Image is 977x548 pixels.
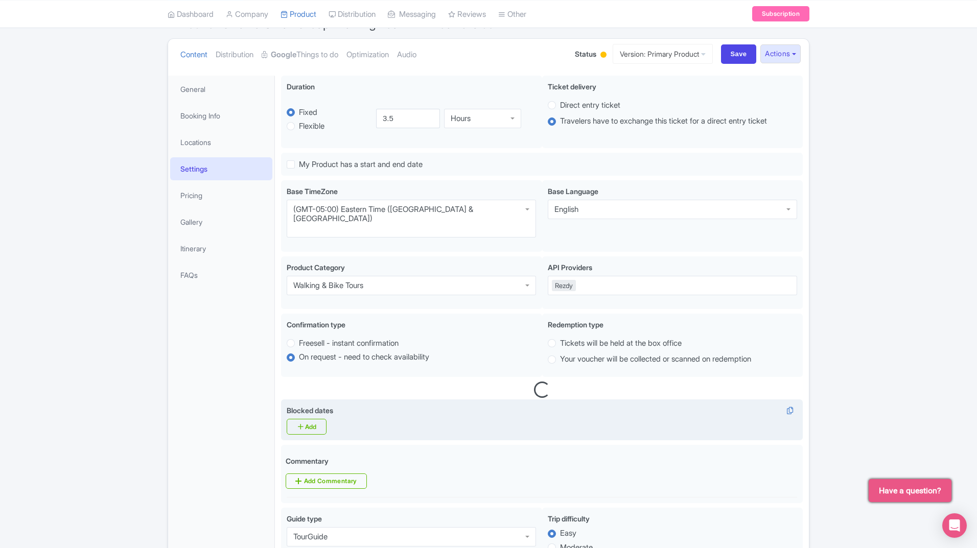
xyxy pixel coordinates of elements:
[560,100,620,111] label: Direct entry ticket
[548,263,592,272] span: API Providers
[560,115,767,127] label: Travelers have to exchange this ticket for a direct entry ticket
[170,184,272,207] a: Pricing
[346,39,389,71] a: Optimization
[287,514,322,523] span: Guide type
[548,187,598,196] span: Base Language
[560,528,576,539] label: Easy
[293,532,328,541] div: TourGuide
[287,82,315,91] span: Duration
[299,107,317,118] label: Fixed
[180,16,494,31] span: Best of Ottawa Small Group Walking Tour with Boat Cruise
[287,263,345,272] span: Product Category
[397,39,416,71] a: Audio
[752,6,809,21] a: Subscription
[271,49,296,61] strong: Google
[721,44,757,64] input: Save
[598,47,609,63] div: Building
[216,39,253,71] a: Distribution
[560,338,682,349] label: Tickets will be held at the box office
[613,44,713,64] a: Version: Primary Product
[879,485,941,497] span: Have a question?
[548,82,596,91] span: Ticket delivery
[287,419,326,435] a: Add
[170,104,272,127] a: Booking Info
[293,281,363,290] div: Walking & Bike Tours
[170,264,272,287] a: FAQs
[299,338,399,349] label: Freesell - instant confirmation
[170,237,272,260] a: Itinerary
[560,353,751,365] label: Your voucher will be collected or scanned on redemption
[287,406,333,415] span: Blocked dates
[554,205,578,214] div: English
[760,44,801,63] button: Actions
[299,159,423,169] span: My Product has a start and end date
[262,39,338,71] a: GoogleThings to do
[287,320,345,329] span: Confirmation type
[942,513,967,538] div: Open Intercom Messenger
[287,187,338,196] span: Base TimeZone
[575,49,596,59] span: Status
[170,78,272,101] a: General
[548,514,590,523] span: Trip difficulty
[170,131,272,154] a: Locations
[451,114,471,123] div: Hours
[286,473,366,489] a: Add Commentary
[299,121,324,132] label: Flexible
[293,205,529,223] div: (GMT-05:00) Eastern Time ([GEOGRAPHIC_DATA] & [GEOGRAPHIC_DATA])
[869,479,951,502] button: Have a question?
[170,210,272,233] a: Gallery
[170,157,272,180] a: Settings
[548,320,603,329] span: Redemption type
[299,351,429,363] label: On request - need to check availability
[180,39,207,71] a: Content
[552,280,576,291] div: Rezdy
[286,456,329,466] div: Commentary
